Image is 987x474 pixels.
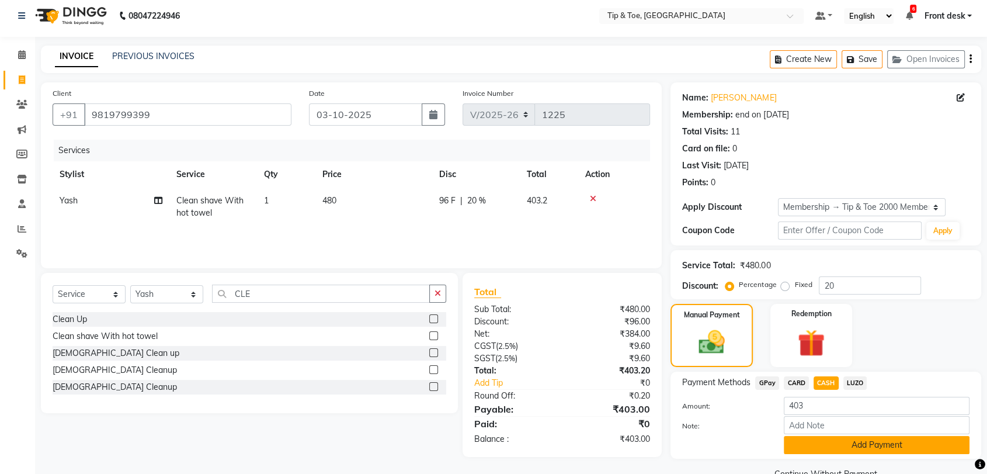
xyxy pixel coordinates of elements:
[465,352,562,365] div: ( )
[739,279,776,290] label: Percentage
[432,161,520,188] th: Disc
[465,365,562,377] div: Total:
[112,51,194,61] a: PREVIOUS INVOICES
[924,10,965,22] span: Front desk
[673,401,775,411] label: Amount:
[682,376,750,389] span: Payment Methods
[711,177,715,189] div: 0
[735,109,788,121] div: end on [DATE]
[562,316,659,328] div: ₹96.00
[176,195,244,218] span: Clean shave With hot towel
[465,303,562,316] div: Sub Total:
[463,88,513,99] label: Invoice Number
[465,328,562,340] div: Net:
[905,11,912,21] a: 6
[460,195,463,207] span: |
[690,327,732,357] img: _cash.svg
[465,340,562,352] div: ( )
[465,417,562,431] div: Paid:
[562,328,659,340] div: ₹384.00
[53,161,169,188] th: Stylist
[724,160,749,172] div: [DATE]
[562,352,659,365] div: ₹9.60
[60,195,78,206] span: Yash
[527,195,547,206] span: 403.2
[53,88,71,99] label: Client
[439,195,456,207] span: 96 F
[926,222,960,240] button: Apply
[770,50,837,68] button: Create New
[711,92,776,104] a: [PERSON_NAME]
[467,195,486,207] span: 20 %
[465,390,562,402] div: Round Off:
[55,46,98,67] a: INVOICE
[682,224,778,237] div: Coupon Code
[755,376,779,390] span: GPay
[474,286,501,298] span: Total
[465,377,578,389] a: Add Tip
[498,341,516,351] span: 2.5%
[562,303,659,316] div: ₹480.00
[562,340,659,352] div: ₹9.60
[53,347,179,359] div: [DEMOGRAPHIC_DATA] Clean up
[910,5,916,13] span: 6
[578,377,659,389] div: ₹0
[682,109,733,121] div: Membership:
[682,126,728,138] div: Total Visits:
[465,316,562,328] div: Discount:
[53,364,177,376] div: [DEMOGRAPHIC_DATA] Cleanup
[794,279,812,290] label: Fixed
[784,376,809,390] span: CARD
[257,161,315,188] th: Qty
[887,50,965,68] button: Open Invoices
[54,140,659,161] div: Services
[84,103,291,126] input: Search by Name/Mobile/Email/Code
[465,433,562,445] div: Balance :
[562,365,659,377] div: ₹403.20
[53,103,85,126] button: +91
[684,310,740,320] label: Manual Payment
[309,88,325,99] label: Date
[53,313,87,326] div: Clean Up
[843,376,867,390] span: LUZO
[520,161,578,188] th: Total
[682,280,718,292] div: Discount:
[682,201,778,213] div: Apply Discount
[322,195,336,206] span: 480
[814,376,839,390] span: CASH
[784,436,969,454] button: Add Payment
[842,50,882,68] button: Save
[731,126,740,138] div: 11
[784,416,969,434] input: Add Note
[682,92,708,104] div: Name:
[682,177,708,189] div: Points:
[169,161,257,188] th: Service
[562,390,659,402] div: ₹0.20
[562,433,659,445] div: ₹403.00
[562,417,659,431] div: ₹0
[673,421,775,431] label: Note:
[740,260,770,272] div: ₹480.00
[682,260,735,272] div: Service Total:
[474,341,496,351] span: CGST
[682,143,730,155] div: Card on file:
[53,330,158,342] div: Clean shave With hot towel
[791,309,831,319] label: Redemption
[732,143,737,155] div: 0
[682,160,721,172] div: Last Visit:
[212,285,430,303] input: Search or Scan
[562,402,659,416] div: ₹403.00
[498,354,515,363] span: 2.5%
[474,353,495,364] span: SGST
[578,161,650,188] th: Action
[53,381,177,393] div: [DEMOGRAPHIC_DATA] Cleanup
[315,161,432,188] th: Price
[789,326,833,360] img: _gift.svg
[784,397,969,415] input: Amount
[264,195,269,206] span: 1
[778,222,922,240] input: Enter Offer / Coupon Code
[465,402,562,416] div: Payable:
